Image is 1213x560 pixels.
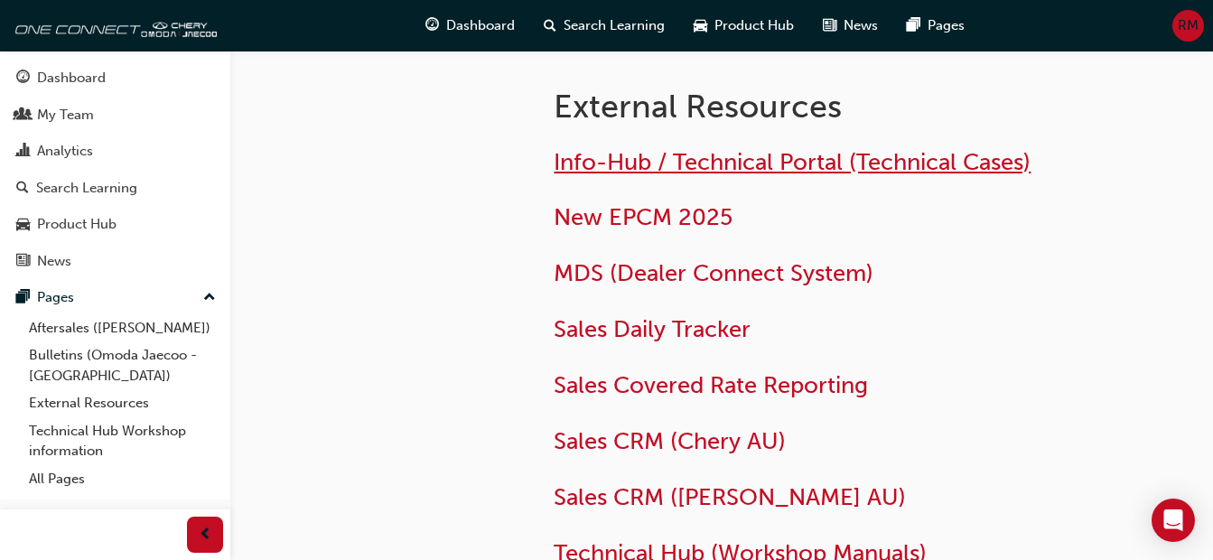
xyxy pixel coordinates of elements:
[554,203,732,231] a: New EPCM 2025
[554,427,786,455] a: Sales CRM (Chery AU)
[37,287,74,308] div: Pages
[16,254,30,270] span: news-icon
[554,87,1076,126] h1: External Resources
[823,14,836,37] span: news-icon
[16,107,30,124] span: people-icon
[16,144,30,160] span: chart-icon
[554,148,1031,176] a: Info-Hub / Technical Portal (Technical Cases)
[679,7,808,44] a: car-iconProduct Hub
[1152,499,1195,542] div: Open Intercom Messenger
[16,217,30,233] span: car-icon
[199,524,212,546] span: prev-icon
[694,14,707,37] span: car-icon
[7,245,223,278] a: News
[36,178,137,199] div: Search Learning
[37,141,93,162] div: Analytics
[22,465,223,493] a: All Pages
[22,314,223,342] a: Aftersales ([PERSON_NAME])
[7,281,223,314] button: Pages
[907,14,920,37] span: pages-icon
[844,15,878,36] span: News
[1172,10,1204,42] button: RM
[554,483,906,511] a: Sales CRM ([PERSON_NAME] AU)
[7,172,223,205] a: Search Learning
[425,14,439,37] span: guage-icon
[37,105,94,126] div: My Team
[564,15,665,36] span: Search Learning
[446,15,515,36] span: Dashboard
[554,259,873,287] a: MDS (Dealer Connect System)
[808,7,892,44] a: news-iconNews
[9,7,217,43] img: oneconnect
[411,7,529,44] a: guage-iconDashboard
[22,389,223,417] a: External Resources
[7,135,223,168] a: Analytics
[37,251,71,272] div: News
[7,58,223,281] button: DashboardMy TeamAnalyticsSearch LearningProduct HubNews
[37,214,117,235] div: Product Hub
[554,315,751,343] a: Sales Daily Tracker
[554,371,868,399] a: Sales Covered Rate Reporting
[714,15,794,36] span: Product Hub
[7,208,223,241] a: Product Hub
[529,7,679,44] a: search-iconSearch Learning
[928,15,965,36] span: Pages
[16,181,29,197] span: search-icon
[544,14,556,37] span: search-icon
[22,341,223,389] a: Bulletins (Omoda Jaecoo - [GEOGRAPHIC_DATA])
[37,68,106,89] div: Dashboard
[16,290,30,306] span: pages-icon
[892,7,979,44] a: pages-iconPages
[203,286,216,310] span: up-icon
[7,61,223,95] a: Dashboard
[1178,15,1199,36] span: RM
[22,417,223,465] a: Technical Hub Workshop information
[7,98,223,132] a: My Team
[16,70,30,87] span: guage-icon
